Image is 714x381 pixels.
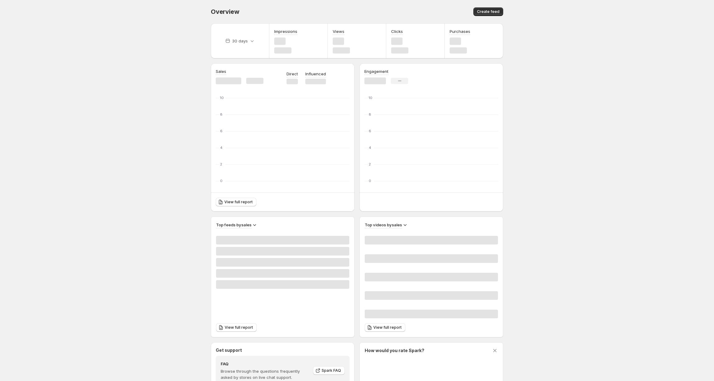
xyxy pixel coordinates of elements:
[224,200,253,204] span: View full report
[369,162,371,166] text: 2
[211,8,239,15] span: Overview
[369,129,371,133] text: 6
[391,28,403,34] h3: Clicks
[313,366,345,375] a: Spark FAQ
[220,96,224,100] text: 10
[220,129,223,133] text: 6
[220,145,223,150] text: 4
[305,71,326,77] p: Influenced
[369,145,371,150] text: 4
[473,7,503,16] button: Create feed
[232,38,248,44] p: 30 days
[322,368,341,373] span: Spark FAQ
[287,71,298,77] p: Direct
[333,28,344,34] h3: Views
[369,179,371,183] text: 0
[369,112,371,117] text: 8
[216,222,251,228] h3: Top feeds by sales
[220,162,222,166] text: 2
[477,9,499,14] span: Create feed
[365,222,402,228] h3: Top videos by sales
[225,325,253,330] span: View full report
[216,198,256,206] a: View full report
[364,68,388,74] h3: Engagement
[274,28,297,34] h3: Impressions
[365,347,424,354] h3: How would you rate Spark?
[220,112,223,117] text: 8
[220,179,223,183] text: 0
[216,323,257,332] a: View full report
[221,361,309,367] h4: FAQ
[373,325,402,330] span: View full report
[216,347,242,353] h3: Get support
[216,68,226,74] h3: Sales
[369,96,372,100] text: 10
[450,28,470,34] h3: Purchases
[365,323,405,332] a: View full report
[221,368,309,380] p: Browse through the questions frequently asked by stores on live chat support.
